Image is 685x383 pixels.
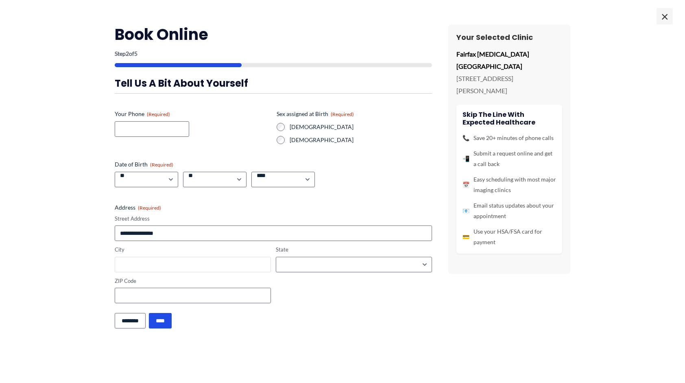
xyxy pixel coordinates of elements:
span: 📲 [462,153,469,164]
label: ZIP Code [115,277,271,285]
span: 📅 [462,179,469,190]
label: City [115,246,271,254]
span: × [657,8,673,24]
span: (Required) [331,111,354,117]
label: Your Phone [115,110,270,118]
span: 📧 [462,206,469,216]
p: Step of [115,51,432,57]
h4: Skip the line with Expected Healthcare [462,111,556,126]
span: 2 [126,50,129,57]
h3: Tell us a bit about yourself [115,77,432,90]
li: Use your HSA/FSA card for payment [462,226,556,247]
label: [DEMOGRAPHIC_DATA] [290,136,432,144]
legend: Date of Birth [115,160,173,169]
span: (Required) [150,162,173,168]
li: Email status updates about your appointment [462,200,556,221]
legend: Address [115,204,161,212]
span: 5 [134,50,137,57]
span: 💳 [462,232,469,242]
span: (Required) [138,205,161,211]
legend: Sex assigned at Birth [277,110,354,118]
h2: Book Online [115,24,432,44]
h3: Your Selected Clinic [456,33,562,42]
label: [DEMOGRAPHIC_DATA] [290,123,432,131]
span: 📞 [462,133,469,143]
p: [STREET_ADDRESS][PERSON_NAME] [456,72,562,96]
span: (Required) [147,111,170,117]
p: Fairfax [MEDICAL_DATA] [GEOGRAPHIC_DATA] [456,48,562,72]
li: Save 20+ minutes of phone calls [462,133,556,143]
label: Street Address [115,215,432,223]
li: Easy scheduling with most major imaging clinics [462,174,556,195]
li: Submit a request online and get a call back [462,148,556,169]
label: State [276,246,432,254]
